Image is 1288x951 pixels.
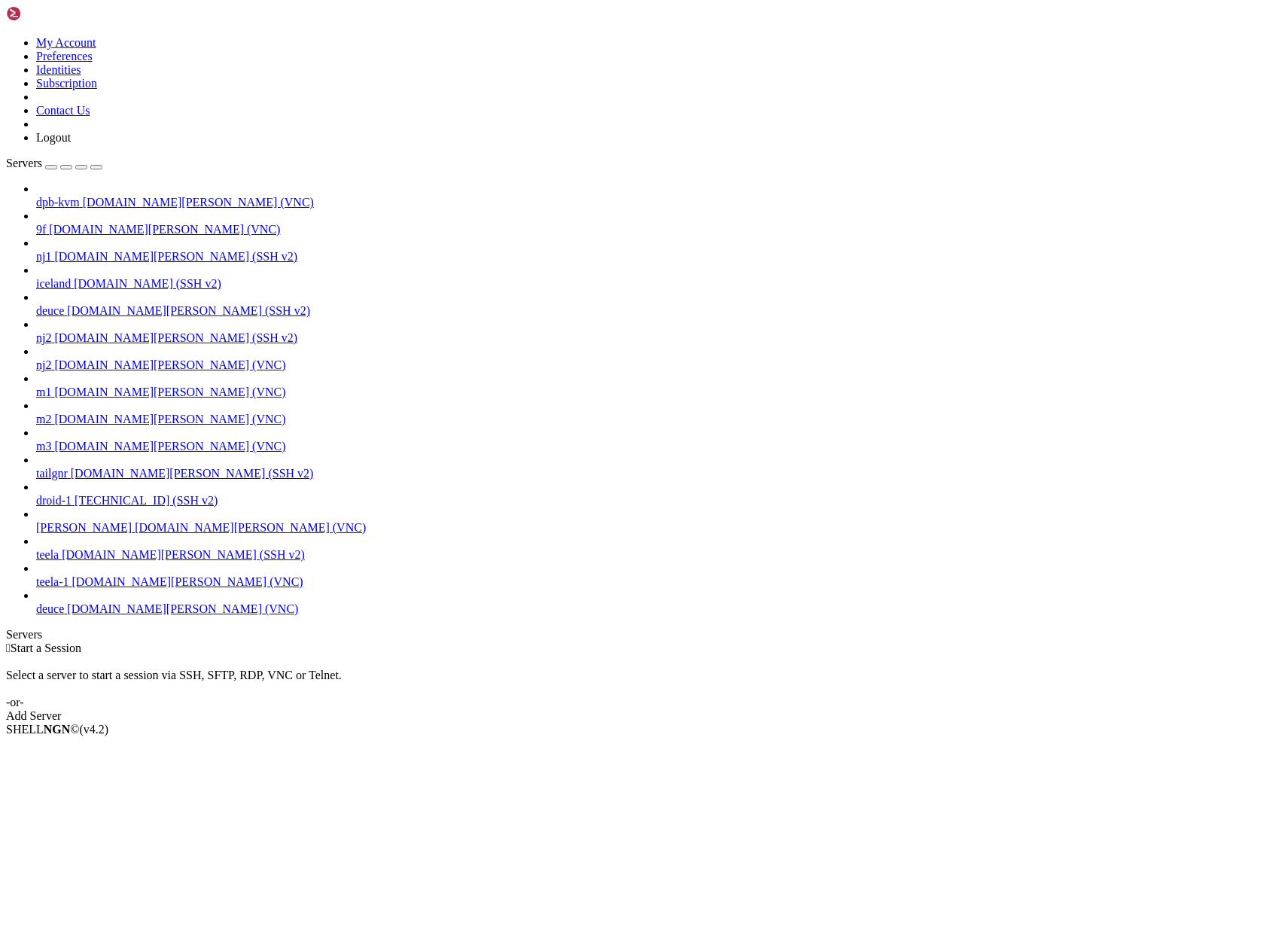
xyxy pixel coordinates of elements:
[54,440,285,453] span: [DOMAIN_NAME][PERSON_NAME] (VNC)
[36,589,1282,616] li: deuce [DOMAIN_NAME][PERSON_NAME] (VNC)
[36,196,80,209] span: dpb-kvm
[36,182,1282,209] li: dpb-kvm [DOMAIN_NAME][PERSON_NAME] (VNC)
[36,304,1282,318] a: deuce [DOMAIN_NAME][PERSON_NAME] (SSH v2)
[54,386,285,398] span: [DOMAIN_NAME][PERSON_NAME] (VNC)
[36,440,51,453] span: m3
[6,709,1282,723] div: Add Server
[36,331,51,344] span: nj2
[36,318,1282,345] li: nj2 [DOMAIN_NAME][PERSON_NAME] (SSH v2)
[36,548,1282,562] a: teela [DOMAIN_NAME][PERSON_NAME] (SSH v2)
[36,453,1282,480] li: tailgnr [DOMAIN_NAME][PERSON_NAME] (SSH v2)
[36,304,64,317] span: deuce
[6,157,102,169] a: Servers
[6,628,1282,642] div: Servers
[54,358,285,371] span: [DOMAIN_NAME][PERSON_NAME] (VNC)
[36,562,1282,589] li: teela-1 [DOMAIN_NAME][PERSON_NAME] (VNC)
[36,440,1282,453] a: m3 [DOMAIN_NAME][PERSON_NAME] (VNC)
[6,6,93,21] img: Shellngn
[49,223,280,236] span: [DOMAIN_NAME][PERSON_NAME] (VNC)
[36,209,1282,236] li: 9f [DOMAIN_NAME][PERSON_NAME] (VNC)
[54,250,297,263] span: [DOMAIN_NAME][PERSON_NAME] (SSH v2)
[74,277,221,290] span: [DOMAIN_NAME] (SSH v2)
[36,386,1282,399] a: m1 [DOMAIN_NAME][PERSON_NAME] (VNC)
[36,508,1282,535] li: [PERSON_NAME] [DOMAIN_NAME][PERSON_NAME] (VNC)
[36,345,1282,372] li: nj2 [DOMAIN_NAME][PERSON_NAME] (VNC)
[36,277,1282,291] a: iceland [DOMAIN_NAME] (SSH v2)
[36,494,1282,508] a: droid-1 [TECHNICAL_ID] (SSH v2)
[36,36,96,49] a: My Account
[36,521,132,534] span: [PERSON_NAME]
[36,223,1282,236] a: 9f [DOMAIN_NAME][PERSON_NAME] (VNC)
[36,250,51,263] span: nj1
[6,642,11,654] span: 
[54,413,285,425] span: [DOMAIN_NAME][PERSON_NAME] (VNC)
[6,723,108,736] span: SHELL ©
[75,494,218,507] span: [TECHNICAL_ID] (SSH v2)
[36,291,1282,318] li: deuce [DOMAIN_NAME][PERSON_NAME] (SSH v2)
[36,602,64,615] span: deuce
[36,399,1282,426] li: m2 [DOMAIN_NAME][PERSON_NAME] (VNC)
[36,575,69,588] span: teela-1
[71,467,314,480] span: [DOMAIN_NAME][PERSON_NAME] (SSH v2)
[72,575,303,588] span: [DOMAIN_NAME][PERSON_NAME] (VNC)
[36,358,1282,372] a: nj2 [DOMAIN_NAME][PERSON_NAME] (VNC)
[36,264,1282,291] li: iceland [DOMAIN_NAME] (SSH v2)
[54,331,297,344] span: [DOMAIN_NAME][PERSON_NAME] (SSH v2)
[36,386,51,398] span: m1
[36,548,59,561] span: teela
[36,223,46,236] span: 9f
[36,104,90,117] a: Contact Us
[36,196,1282,209] a: dpb-kvm [DOMAIN_NAME][PERSON_NAME] (VNC)
[36,277,71,290] span: iceland
[36,372,1282,399] li: m1 [DOMAIN_NAME][PERSON_NAME] (VNC)
[36,467,1282,480] a: tailgnr [DOMAIN_NAME][PERSON_NAME] (SSH v2)
[36,467,68,480] span: tailgnr
[36,413,51,425] span: m2
[11,642,81,654] span: Start a Session
[44,723,71,736] b: NGN
[36,131,71,144] a: Logout
[62,548,305,561] span: [DOMAIN_NAME][PERSON_NAME] (SSH v2)
[6,157,42,169] span: Servers
[135,521,366,534] span: [DOMAIN_NAME][PERSON_NAME] (VNC)
[36,413,1282,426] a: m2 [DOMAIN_NAME][PERSON_NAME] (VNC)
[36,535,1282,562] li: teela [DOMAIN_NAME][PERSON_NAME] (SSH v2)
[36,602,1282,616] a: deuce [DOMAIN_NAME][PERSON_NAME] (VNC)
[36,250,1282,264] a: nj1 [DOMAIN_NAME][PERSON_NAME] (SSH v2)
[36,77,97,90] a: Subscription
[67,602,298,615] span: [DOMAIN_NAME][PERSON_NAME] (VNC)
[36,331,1282,345] a: nj2 [DOMAIN_NAME][PERSON_NAME] (SSH v2)
[36,494,72,507] span: droid-1
[80,723,109,736] span: 4.2.0
[36,236,1282,264] li: nj1 [DOMAIN_NAME][PERSON_NAME] (SSH v2)
[36,358,51,371] span: nj2
[36,521,1282,535] a: [PERSON_NAME] [DOMAIN_NAME][PERSON_NAME] (VNC)
[36,480,1282,508] li: droid-1 [TECHNICAL_ID] (SSH v2)
[6,655,1282,709] div: Select a server to start a session via SSH, SFTP, RDP, VNC or Telnet. -or-
[36,63,81,76] a: Identities
[67,304,310,317] span: [DOMAIN_NAME][PERSON_NAME] (SSH v2)
[36,575,1282,589] a: teela-1 [DOMAIN_NAME][PERSON_NAME] (VNC)
[83,196,314,209] span: [DOMAIN_NAME][PERSON_NAME] (VNC)
[36,426,1282,453] li: m3 [DOMAIN_NAME][PERSON_NAME] (VNC)
[36,50,93,62] a: Preferences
